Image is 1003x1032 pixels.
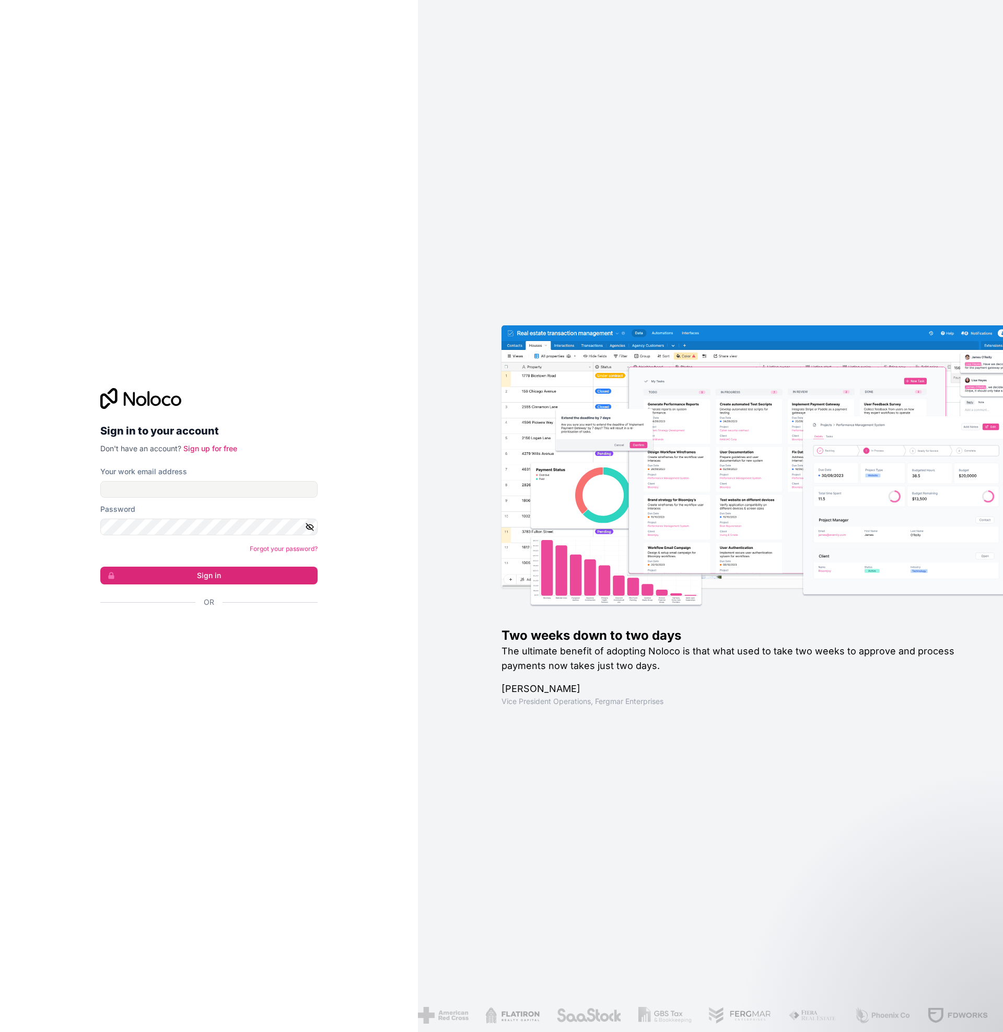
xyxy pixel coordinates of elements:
input: Email address [100,481,318,498]
img: /assets/flatiron-C8eUkumj.png [485,1007,539,1024]
button: Sign in [100,567,318,584]
img: /assets/gbstax-C-GtDUiK.png [638,1007,691,1024]
a: Sign up for free [183,444,237,453]
span: Or [204,597,214,607]
div: Sign in with Google. Opens in new tab [100,619,309,642]
iframe: Intercom notifications message [794,954,1003,1027]
a: Forgot your password? [250,545,318,553]
img: /assets/fergmar-CudnrXN5.png [708,1007,772,1024]
h2: The ultimate benefit of adopting Noloco is that what used to take two weeks to approve and proces... [501,644,970,673]
h1: [PERSON_NAME] [501,682,970,696]
label: Your work email address [100,466,187,477]
h1: Vice President Operations , Fergmar Enterprises [501,696,970,707]
img: /assets/fiera-fwj2N5v4.png [788,1007,837,1024]
label: Password [100,504,135,514]
img: /assets/saastock-C6Zbiodz.png [556,1007,622,1024]
img: /assets/american-red-cross-BAupjrZR.png [417,1007,468,1024]
input: Password [100,519,318,535]
h2: Sign in to your account [100,421,318,440]
iframe: Sign in with Google Button [95,619,314,642]
span: Don't have an account? [100,444,181,453]
h1: Two weeks down to two days [501,627,970,644]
